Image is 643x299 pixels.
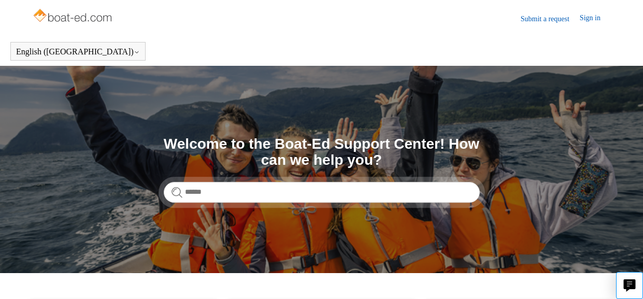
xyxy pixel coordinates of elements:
button: Live chat [616,272,643,299]
a: Sign in [580,12,611,25]
button: English ([GEOGRAPHIC_DATA]) [16,47,140,56]
input: Search [164,182,480,203]
a: Submit a request [521,13,580,24]
h1: Welcome to the Boat-Ed Support Center! How can we help you? [164,136,480,168]
img: Boat-Ed Help Center home page [32,6,115,27]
